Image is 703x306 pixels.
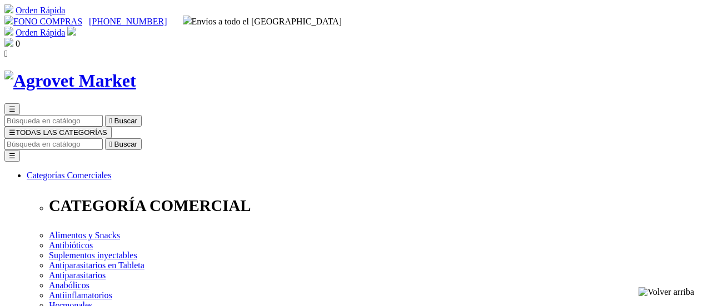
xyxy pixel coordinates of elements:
[639,287,694,297] img: Volver arriba
[9,128,16,137] span: ☰
[114,117,137,125] span: Buscar
[183,17,342,26] span: Envíos a todo el [GEOGRAPHIC_DATA]
[49,230,120,240] a: Alimentos y Snacks
[4,138,103,150] input: Buscar
[4,127,112,138] button: ☰TODAS LAS CATEGORÍAS
[109,117,112,125] i: 
[4,115,103,127] input: Buscar
[49,197,699,215] p: CATEGORÍA COMERCIAL
[114,140,137,148] span: Buscar
[67,27,76,36] img: user.svg
[49,260,144,270] a: Antiparasitarios en Tableta
[109,140,112,148] i: 
[105,115,142,127] button:  Buscar
[183,16,192,24] img: delivery-truck.svg
[89,17,167,26] a: [PHONE_NUMBER]
[27,170,111,180] a: Categorías Comerciales
[9,105,16,113] span: ☰
[67,28,76,37] a: Acceda a su cuenta de cliente
[16,6,65,15] a: Orden Rápida
[105,138,142,150] button:  Buscar
[4,103,20,115] button: ☰
[16,28,65,37] a: Orden Rápida
[4,16,13,24] img: phone.svg
[4,4,13,13] img: shopping-cart.svg
[4,150,20,162] button: ☰
[4,71,136,91] img: Agrovet Market
[16,39,20,48] span: 0
[49,290,112,300] a: Antiinflamatorios
[49,240,93,250] a: Antibióticos
[49,250,137,260] a: Suplementos inyectables
[4,49,8,58] i: 
[49,270,106,280] a: Antiparasitarios
[4,17,82,26] a: FONO COMPRAS
[4,27,13,36] img: shopping-cart.svg
[4,38,13,47] img: shopping-bag.svg
[49,280,89,290] a: Anabólicos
